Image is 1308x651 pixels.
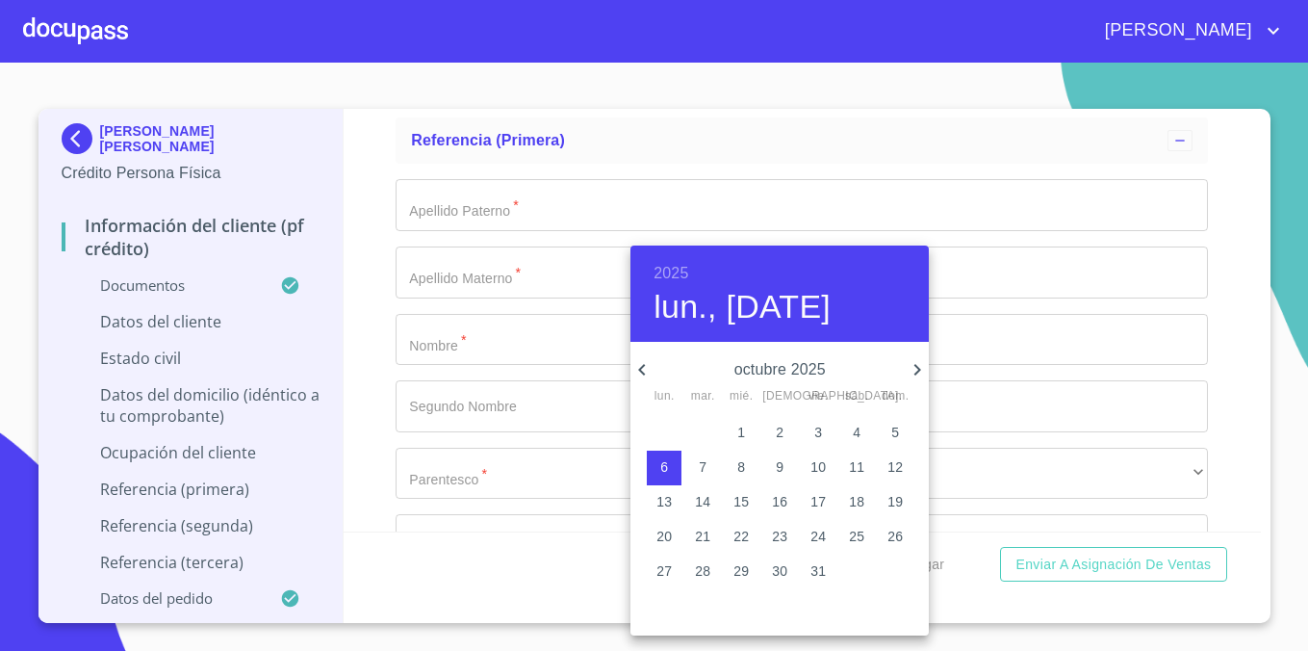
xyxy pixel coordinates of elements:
[699,457,706,477] p: 7
[839,387,874,406] span: sáb.
[685,485,720,520] button: 14
[724,387,758,406] span: mié.
[762,520,797,555] button: 23
[762,416,797,451] button: 2
[887,457,903,477] p: 12
[660,457,668,477] p: 6
[801,416,835,451] button: 3
[801,555,835,589] button: 31
[733,561,749,581] p: 29
[654,358,906,381] p: octubre 2025
[762,485,797,520] button: 16
[762,451,797,485] button: 9
[685,387,720,406] span: mar.
[878,387,912,406] span: dom.
[647,387,681,406] span: lun.
[801,451,835,485] button: 10
[656,561,672,581] p: 27
[887,527,903,546] p: 26
[654,287,831,327] button: lun., [DATE]
[849,457,864,477] p: 11
[647,555,681,589] button: 27
[810,457,826,477] p: 10
[814,423,822,442] p: 3
[776,423,783,442] p: 2
[878,416,912,451] button: 5
[724,485,758,520] button: 15
[654,260,688,287] button: 2025
[647,520,681,555] button: 20
[724,555,758,589] button: 29
[839,520,874,555] button: 25
[724,416,758,451] button: 1
[685,520,720,555] button: 21
[891,423,899,442] p: 5
[810,527,826,546] p: 24
[801,485,835,520] button: 17
[810,561,826,581] p: 31
[737,423,745,442] p: 1
[839,416,874,451] button: 4
[656,492,672,511] p: 13
[724,451,758,485] button: 8
[685,451,720,485] button: 7
[733,527,749,546] p: 22
[810,492,826,511] p: 17
[776,457,783,477] p: 9
[695,527,710,546] p: 21
[762,555,797,589] button: 30
[695,492,710,511] p: 14
[772,527,787,546] p: 23
[839,485,874,520] button: 18
[656,527,672,546] p: 20
[772,561,787,581] p: 30
[849,527,864,546] p: 25
[801,387,835,406] span: vie.
[878,520,912,555] button: 26
[647,485,681,520] button: 13
[685,555,720,589] button: 28
[878,451,912,485] button: 12
[695,561,710,581] p: 28
[737,457,745,477] p: 8
[839,451,874,485] button: 11
[849,492,864,511] p: 18
[878,485,912,520] button: 19
[647,451,681,485] button: 6
[733,492,749,511] p: 15
[772,492,787,511] p: 16
[724,520,758,555] button: 22
[801,520,835,555] button: 24
[762,387,797,406] span: [DEMOGRAPHIC_DATA].
[887,492,903,511] p: 19
[853,423,860,442] p: 4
